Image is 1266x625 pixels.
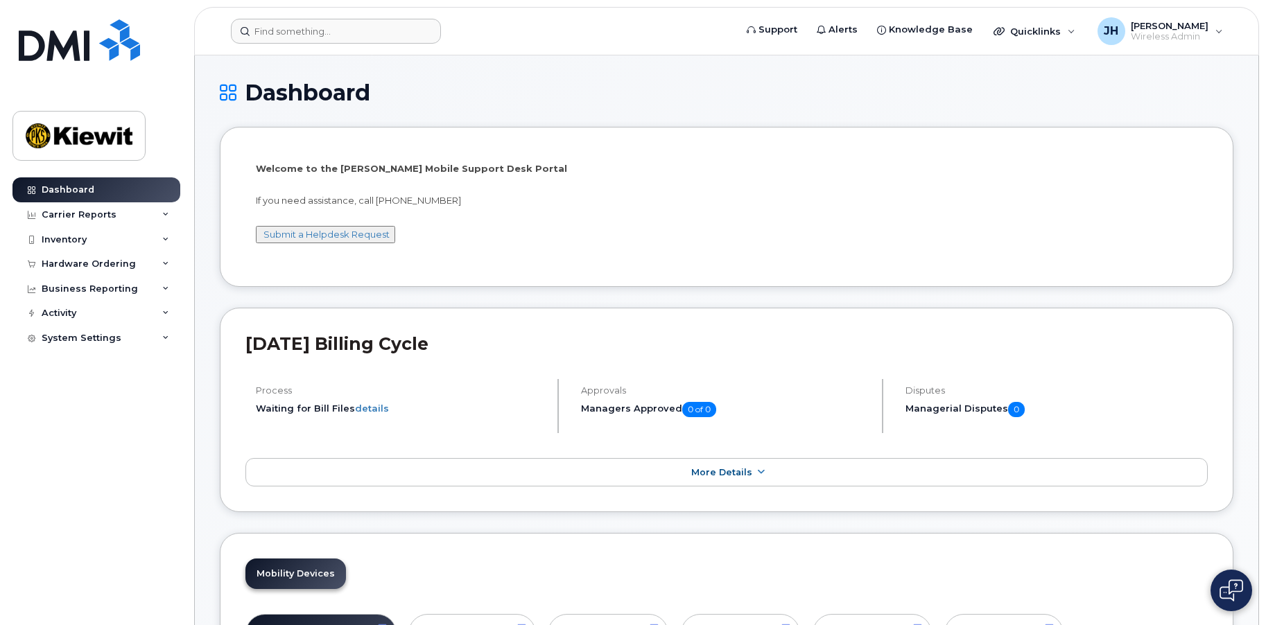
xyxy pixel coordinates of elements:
[256,162,1197,175] p: Welcome to the [PERSON_NAME] Mobile Support Desk Portal
[905,385,1208,396] h4: Disputes
[1220,579,1243,601] img: Open chat
[256,385,546,396] h4: Process
[682,402,716,417] span: 0 of 0
[220,80,1233,105] h1: Dashboard
[256,402,546,415] li: Waiting for Bill Files
[691,467,752,477] span: More Details
[263,229,390,240] a: Submit a Helpdesk Request
[581,402,871,417] h5: Managers Approved
[245,558,346,589] a: Mobility Devices
[581,385,871,396] h4: Approvals
[355,403,389,414] a: details
[256,194,1197,207] p: If you need assistance, call [PHONE_NUMBER]
[1008,402,1025,417] span: 0
[905,402,1208,417] h5: Managerial Disputes
[245,333,1208,354] h2: [DATE] Billing Cycle
[256,226,395,243] button: Submit a Helpdesk Request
